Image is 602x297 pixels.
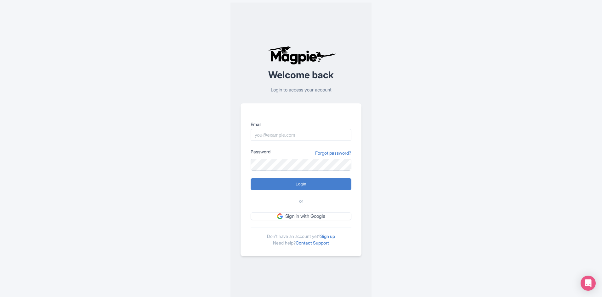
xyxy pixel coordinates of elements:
h2: Welcome back [241,70,361,80]
input: Login [251,178,351,190]
div: Open Intercom Messenger [581,276,596,291]
div: Don't have an account yet? Need help? [251,228,351,246]
p: Login to access your account [241,86,361,94]
input: you@example.com [251,129,351,141]
label: Password [251,148,270,155]
img: google.svg [277,213,283,219]
a: Forgot password? [315,150,351,156]
label: Email [251,121,351,128]
a: Sign in with Google [251,212,351,220]
a: Sign up [320,234,335,239]
a: Contact Support [296,240,329,245]
img: logo-ab69f6fb50320c5b225c76a69d11143b.png [266,46,337,65]
span: or [299,198,303,205]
